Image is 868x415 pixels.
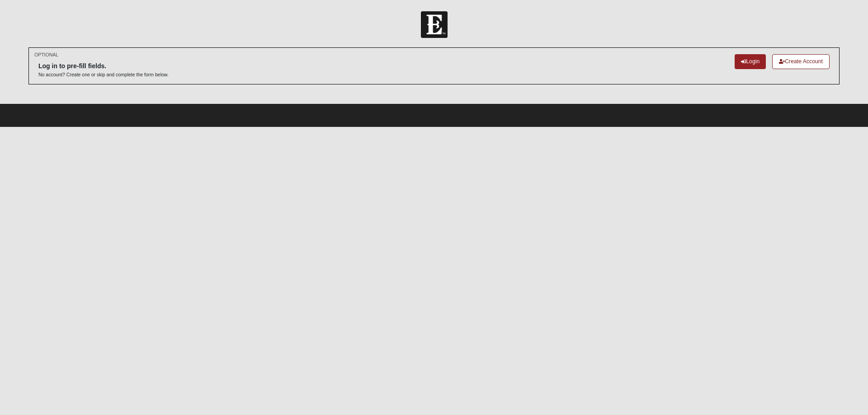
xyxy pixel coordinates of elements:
img: Church of Eleven22 Logo [421,11,448,38]
h6: Log in to pre-fill fields. [38,62,169,70]
p: No account? Create one or skip and complete the form below. [38,71,169,78]
a: Create Account [772,54,830,69]
small: OPTIONAL [34,51,58,58]
a: Login [735,54,766,69]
